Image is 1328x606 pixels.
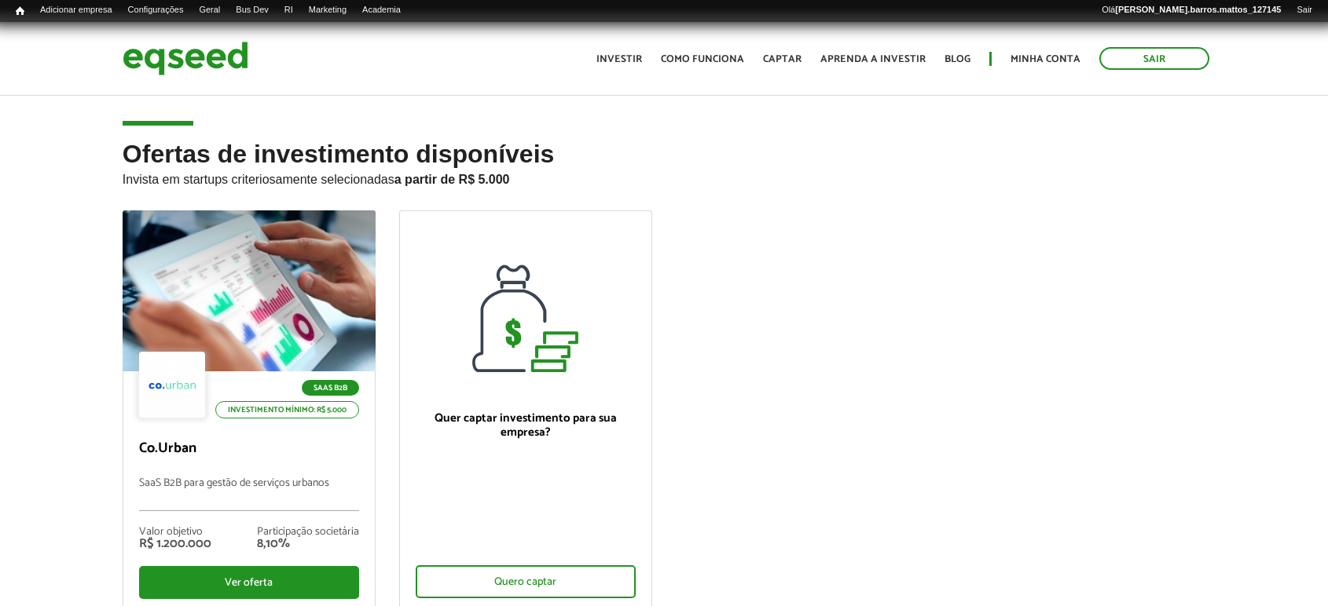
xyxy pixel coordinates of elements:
[139,527,211,538] div: Valor objetivo
[120,4,192,16] a: Configurações
[1094,4,1289,16] a: Olá[PERSON_NAME].barros.mattos_127145
[191,4,228,16] a: Geral
[1011,54,1080,64] a: Minha conta
[354,4,409,16] a: Academia
[416,411,636,440] p: Quer captar investimento para sua empresa?
[661,54,744,64] a: Como funciona
[820,54,926,64] a: Aprenda a investir
[257,538,359,550] div: 8,10%
[945,54,970,64] a: Blog
[215,401,359,418] p: Investimento mínimo: R$ 5.000
[123,168,1205,187] p: Invista em startups criteriosamente selecionadas
[123,141,1205,210] h2: Ofertas de investimento disponíveis
[123,38,248,79] img: EqSeed
[1289,4,1320,16] a: Sair
[139,440,359,458] p: Co.Urban
[302,380,359,396] p: SaaS B2B
[32,4,120,16] a: Adicionar empresa
[596,54,642,64] a: Investir
[139,477,359,511] p: SaaS B2B para gestão de serviços urbanos
[139,538,211,550] div: R$ 1.200.000
[8,4,32,19] a: Início
[1115,5,1281,14] strong: [PERSON_NAME].barros.mattos_127145
[416,565,636,598] div: Quero captar
[277,4,301,16] a: RI
[1099,47,1209,70] a: Sair
[16,5,24,16] span: Início
[394,173,510,186] strong: a partir de R$ 5.000
[257,527,359,538] div: Participação societária
[228,4,277,16] a: Bus Dev
[139,566,359,599] div: Ver oferta
[763,54,802,64] a: Captar
[301,4,354,16] a: Marketing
